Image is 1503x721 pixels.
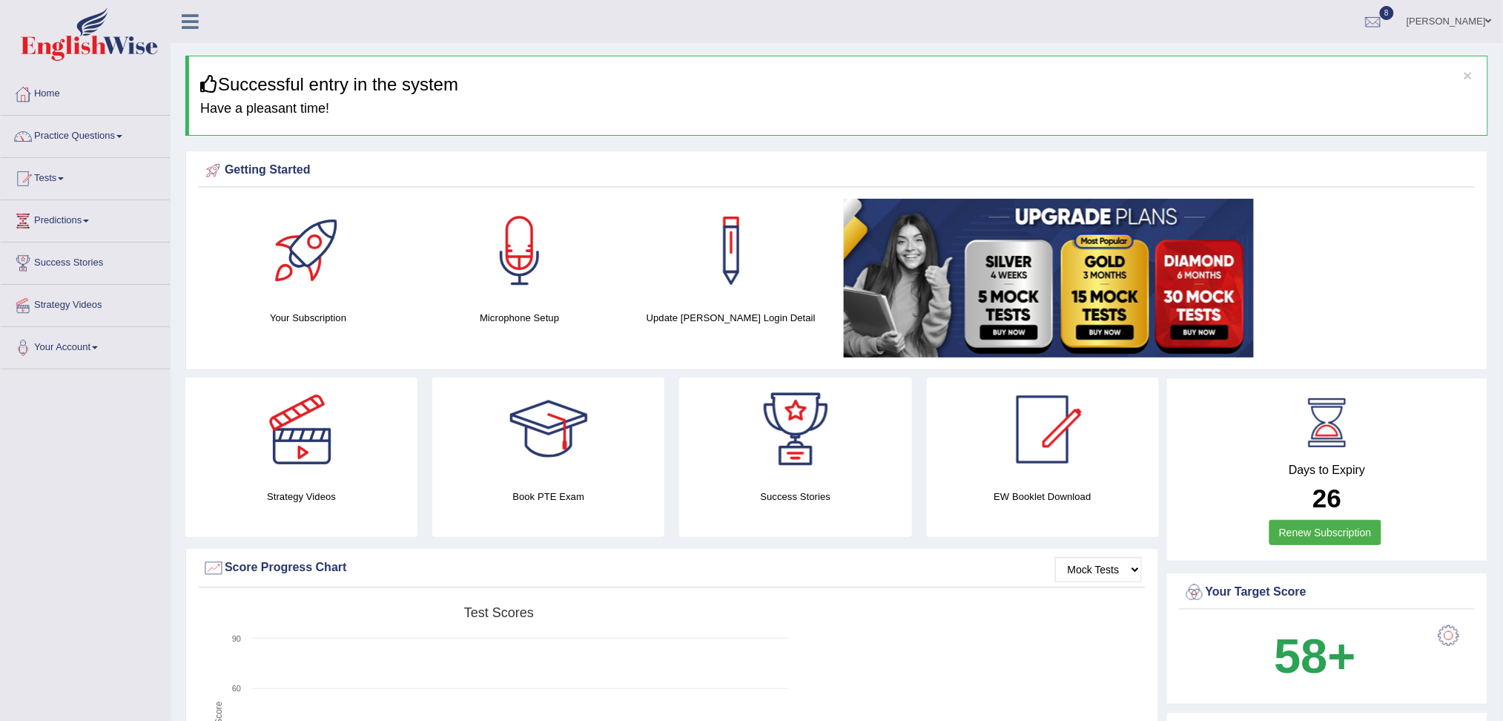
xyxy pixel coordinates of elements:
[1380,6,1395,20] span: 8
[1,200,170,237] a: Predictions
[679,489,911,504] h4: Success Stories
[202,557,1142,579] div: Score Progress Chart
[1312,484,1341,513] b: 26
[927,489,1159,504] h4: EW Booklet Download
[1464,68,1473,83] button: ×
[185,489,417,504] h4: Strategy Videos
[232,684,241,693] text: 60
[210,310,406,326] h4: Your Subscription
[632,310,829,326] h4: Update [PERSON_NAME] Login Detail
[1,243,170,280] a: Success Stories
[432,489,664,504] h4: Book PTE Exam
[1,158,170,195] a: Tests
[200,75,1476,94] h3: Successful entry in the system
[202,159,1471,182] div: Getting Started
[1275,629,1356,683] b: 58+
[1183,464,1471,477] h4: Days to Expiry
[1,116,170,153] a: Practice Questions
[1,327,170,364] a: Your Account
[232,634,241,643] text: 90
[464,605,534,620] tspan: Test scores
[1183,582,1471,604] div: Your Target Score
[200,102,1476,116] h4: Have a pleasant time!
[421,310,618,326] h4: Microphone Setup
[1269,520,1381,545] a: Renew Subscription
[1,285,170,322] a: Strategy Videos
[844,199,1254,358] img: small5.jpg
[1,73,170,111] a: Home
